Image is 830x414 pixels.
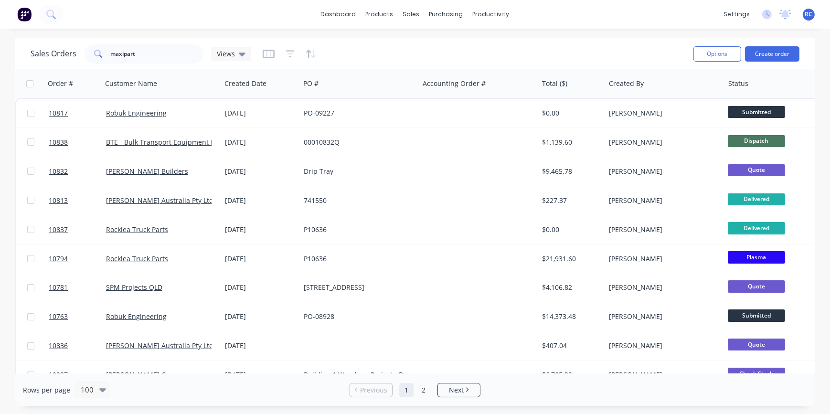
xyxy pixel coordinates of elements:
[719,7,755,21] div: settings
[49,157,106,186] a: 10832
[106,254,168,263] a: Rocklea Truck Parts
[304,138,410,147] div: 00010832Q
[360,385,387,395] span: Previous
[106,312,167,321] a: Robuk Engineering
[542,196,598,205] div: $227.37
[105,79,157,88] div: Customer Name
[398,7,425,21] div: sales
[49,273,106,302] a: 10781
[609,138,715,147] div: [PERSON_NAME]
[106,341,213,350] a: [PERSON_NAME] Australia Pty Ltd
[542,225,598,234] div: $0.00
[49,361,106,389] a: 10827
[350,385,392,395] a: Previous page
[728,106,785,118] span: Submitted
[542,138,598,147] div: $1,139.60
[225,370,296,380] div: [DATE]
[106,108,167,117] a: Robuk Engineering
[609,196,715,205] div: [PERSON_NAME]
[106,167,188,176] a: [PERSON_NAME] Builders
[693,46,741,62] button: Options
[106,370,177,379] a: [PERSON_NAME] Corp
[225,196,296,205] div: [DATE]
[416,383,431,397] a: Page 2
[542,79,567,88] div: Total ($)
[225,341,296,350] div: [DATE]
[728,135,785,147] span: Dispatch
[728,164,785,176] span: Quote
[609,225,715,234] div: [PERSON_NAME]
[49,341,68,350] span: 10836
[609,283,715,292] div: [PERSON_NAME]
[542,283,598,292] div: $4,106.82
[609,254,715,264] div: [PERSON_NAME]
[49,128,106,157] a: 10838
[609,341,715,350] div: [PERSON_NAME]
[49,283,68,292] span: 10781
[31,49,76,58] h1: Sales Orders
[728,339,785,350] span: Quote
[728,368,785,380] span: Check Stock
[106,196,213,205] a: [PERSON_NAME] Australia Pty Ltd
[49,312,68,321] span: 10763
[304,312,410,321] div: PO-08928
[49,186,106,215] a: 10813
[224,79,266,88] div: Created Date
[49,225,68,234] span: 10837
[225,312,296,321] div: [DATE]
[304,283,410,292] div: [STREET_ADDRESS]
[49,254,68,264] span: 10794
[609,370,715,380] div: [PERSON_NAME]
[48,79,73,88] div: Order #
[728,309,785,321] span: Submitted
[361,7,398,21] div: products
[316,7,361,21] a: dashboard
[745,46,799,62] button: Create order
[303,79,319,88] div: PO #
[23,385,70,395] span: Rows per page
[805,10,813,19] span: RC
[225,138,296,147] div: [DATE]
[225,254,296,264] div: [DATE]
[111,44,204,64] input: Search...
[304,196,410,205] div: 741550
[423,79,486,88] div: Accounting Order #
[542,108,598,118] div: $0.00
[728,79,748,88] div: Status
[609,79,644,88] div: Created By
[542,312,598,321] div: $14,373.48
[49,99,106,127] a: 10817
[304,225,410,234] div: P10636
[542,254,598,264] div: $21,931.60
[225,108,296,118] div: [DATE]
[49,167,68,176] span: 10832
[304,370,410,380] div: Building 1 Wandoan Project - Drop Down Boxes and Kick Plates
[49,108,68,118] span: 10817
[49,331,106,360] a: 10836
[542,341,598,350] div: $407.04
[49,370,68,380] span: 10827
[728,251,785,263] span: Plasma
[106,283,162,292] a: SPM Projects QLD
[542,167,598,176] div: $9,465.78
[609,312,715,321] div: [PERSON_NAME]
[304,254,410,264] div: P10636
[49,138,68,147] span: 10838
[225,225,296,234] div: [DATE]
[49,302,106,331] a: 10763
[304,167,410,176] div: Drip Tray
[609,167,715,176] div: [PERSON_NAME]
[225,283,296,292] div: [DATE]
[449,385,464,395] span: Next
[609,108,715,118] div: [PERSON_NAME]
[106,138,232,147] a: BTE - Bulk Transport Equipment Pty Ltd
[49,196,68,205] span: 10813
[728,280,785,292] span: Quote
[468,7,514,21] div: productivity
[728,193,785,205] span: Delivered
[304,108,410,118] div: PO-09227
[425,7,468,21] div: purchasing
[542,370,598,380] div: $6,705.32
[346,383,484,397] ul: Pagination
[217,49,235,59] span: Views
